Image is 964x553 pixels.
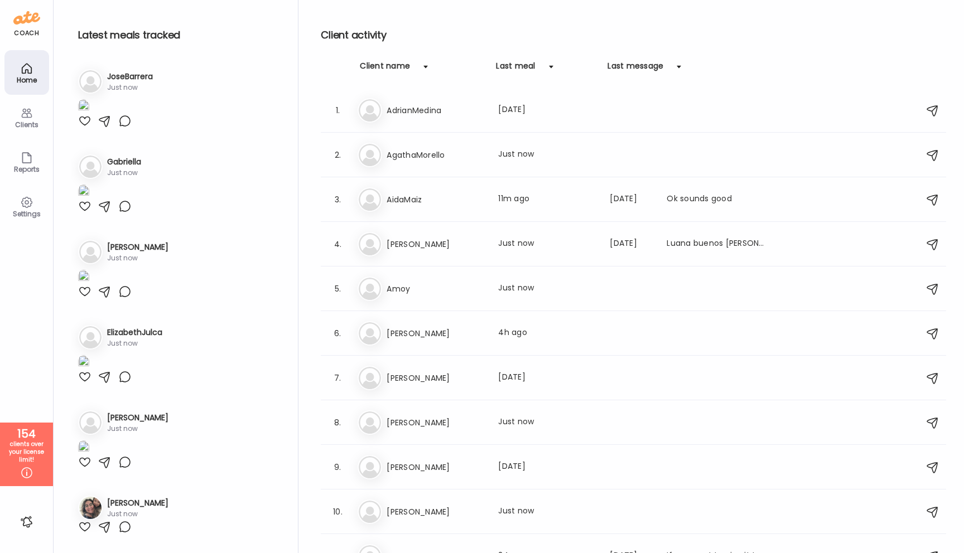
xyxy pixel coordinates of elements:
[387,505,485,518] h3: [PERSON_NAME]
[107,241,168,253] h3: [PERSON_NAME]
[331,505,344,518] div: 10.
[496,60,535,78] div: Last meal
[498,148,596,162] div: Just now
[79,497,102,519] img: avatars%2FqODTjAG11gRpCdU1icIiSW5Bz3x2
[359,188,381,211] img: bg-avatar-default.svg
[78,185,89,200] img: images%2FFLd61J3E7NWb7xU5qDQcCmYEuYa2%2Fqbgh96xdeF8jRNmeQ2q6%2FSMolQWaxhxD150aVBD29_1080
[387,416,485,429] h3: [PERSON_NAME]
[331,148,344,162] div: 2.
[667,193,765,206] div: Ok sounds good
[4,440,49,464] div: clients over your license limit!
[79,326,102,348] img: bg-avatar-default.svg
[387,193,485,206] h3: AidaMaiz
[667,237,765,251] div: Luana buenos [PERSON_NAME] quería preguntarte si tú sabes donde puedo encontrar mermelada sin azú...
[498,237,596,251] div: Just now
[359,233,381,255] img: bg-avatar-default.svg
[387,282,485,295] h3: Amoy
[610,237,653,251] div: [DATE]
[13,9,40,27] img: ate
[359,367,381,389] img: bg-avatar-default.svg
[331,416,344,429] div: 8.
[359,456,381,478] img: bg-avatar-default.svg
[331,104,344,117] div: 1.
[107,253,168,263] div: Just now
[7,166,47,173] div: Reports
[331,237,344,251] div: 4.
[331,371,344,385] div: 7.
[610,193,653,206] div: [DATE]
[387,237,485,251] h3: [PERSON_NAME]
[331,460,344,474] div: 9.
[4,427,49,440] div: 154
[107,509,168,519] div: Just now
[360,60,410,78] div: Client name
[78,440,89,455] img: images%2FFMIMtnZkhgTurupVNISJbJ6eAIk1%2FAHoHIU7AtXSA09LyEe3X%2FyM7aseaa9qRMgG0G4YB7_1080
[331,193,344,206] div: 3.
[359,322,381,345] img: bg-avatar-default.svg
[359,99,381,122] img: bg-avatar-default.svg
[498,193,596,206] div: 11m ago
[331,327,344,340] div: 6.
[498,327,596,340] div: 4h ago
[331,282,344,295] div: 5.
[387,148,485,162] h3: AgathaMorello
[79,411,102,434] img: bg-avatar-default.svg
[498,460,596,474] div: [DATE]
[498,505,596,518] div: Just now
[387,460,485,474] h3: [PERSON_NAME]
[387,327,485,340] h3: [PERSON_NAME]
[79,156,102,178] img: bg-avatar-default.svg
[7,121,47,128] div: Clients
[107,83,153,93] div: Just now
[7,76,47,84] div: Home
[498,416,596,429] div: Just now
[107,412,168,424] h3: [PERSON_NAME]
[387,104,485,117] h3: AdrianMedina
[79,70,102,93] img: bg-avatar-default.svg
[78,270,89,285] img: images%2FGkbMqTa2CwPxLX0dZbzLk75o6X83%2Forp5uSa3nJhwIMfGl3Xf%2Fvenjmo324lx9iKzvETKm_1080
[107,327,162,338] h3: ElizabethJulca
[359,144,381,166] img: bg-avatar-default.svg
[107,497,168,509] h3: [PERSON_NAME]
[498,371,596,385] div: [DATE]
[7,210,47,217] div: Settings
[321,27,946,43] h2: Client activity
[107,424,168,434] div: Just now
[107,168,141,178] div: Just now
[78,27,280,43] h2: Latest meals tracked
[78,355,89,370] img: images%2Fqlc33SKjDAXC0kE3M88AufBangh2%2FvxfaQQ0wCcuksmzGFCnH%2FjVApvOK4MafBiPSKjFrG_1080
[78,99,89,114] img: images%2FCWnlDEm0FRPZNOYUnHyAg7i6uli1%2Fj4UdqfC8l9IDDWudHR6Y%2FiJB2cbOqqqz7FjigoDCe_1080
[359,278,381,300] img: bg-avatar-default.svg
[107,71,153,83] h3: JoseBarrera
[498,282,596,295] div: Just now
[359,501,381,523] img: bg-avatar-default.svg
[14,28,39,38] div: coach
[107,156,141,168] h3: Gabriella
[387,371,485,385] h3: [PERSON_NAME]
[608,60,663,78] div: Last message
[79,241,102,263] img: bg-avatar-default.svg
[359,411,381,434] img: bg-avatar-default.svg
[107,338,162,348] div: Just now
[498,104,596,117] div: [DATE]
